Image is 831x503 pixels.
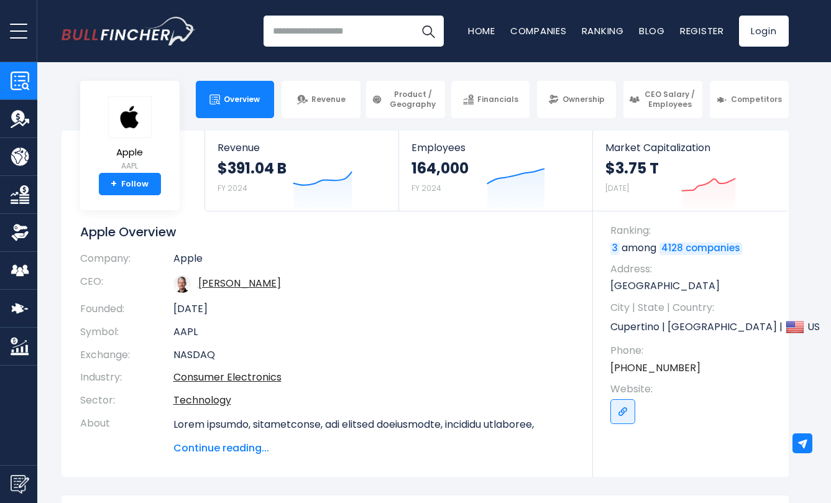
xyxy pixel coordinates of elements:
a: Ownership [537,81,616,118]
th: Exchange: [80,344,173,367]
a: 3 [610,242,620,255]
a: Home [468,24,495,37]
th: Sector: [80,389,173,412]
a: Companies [510,24,567,37]
span: Address: [610,262,776,276]
a: Revenue [282,81,360,118]
small: AAPL [108,160,152,172]
a: Financials [451,81,530,118]
small: [DATE] [605,183,629,193]
span: Ownership [562,95,605,104]
span: Ranking: [610,224,776,238]
a: Ranking [582,24,624,37]
a: Apple AAPL [108,96,152,173]
a: CEO Salary / Employees [623,81,702,118]
a: ceo [198,276,281,290]
strong: $3.75 T [605,159,659,178]
a: Go to link [610,399,635,424]
th: Industry: [80,366,173,389]
a: Revenue $391.04 B FY 2024 [205,131,398,211]
strong: + [111,178,117,190]
a: Competitors [710,81,789,118]
td: Apple [173,252,574,270]
img: Bullfincher logo [62,17,196,45]
span: Apple [108,147,152,158]
small: FY 2024 [218,183,247,193]
a: Blog [639,24,665,37]
img: tim-cook.jpg [173,275,191,293]
th: Symbol: [80,321,173,344]
p: [GEOGRAPHIC_DATA] [610,279,776,293]
th: Founded: [80,298,173,321]
span: Revenue [218,142,386,154]
span: Financials [477,95,518,104]
th: CEO: [80,270,173,298]
span: Market Capitalization [605,142,774,154]
button: Search [413,16,444,47]
a: 4128 companies [659,242,742,255]
h1: Apple Overview [80,224,574,240]
th: Company: [80,252,173,270]
span: Phone: [610,344,776,358]
a: Go to homepage [62,17,195,45]
p: Cupertino | [GEOGRAPHIC_DATA] | US [610,318,776,336]
a: +Follow [99,173,161,195]
a: Product / Geography [366,81,445,118]
span: City | State | Country: [610,301,776,315]
span: Continue reading... [173,441,574,456]
span: Overview [224,95,260,104]
span: Revenue [311,95,346,104]
a: Market Capitalization $3.75 T [DATE] [593,131,787,211]
a: Employees 164,000 FY 2024 [399,131,592,211]
td: AAPL [173,321,574,344]
p: among [610,241,776,255]
strong: 164,000 [411,159,469,178]
a: Consumer Electronics [173,370,282,384]
a: [PHONE_NUMBER] [610,361,700,375]
span: Product / Geography [386,90,439,109]
td: NASDAQ [173,344,574,367]
th: About [80,412,173,456]
td: [DATE] [173,298,574,321]
strong: $391.04 B [218,159,287,178]
span: CEO Salary / Employees [643,90,697,109]
a: Login [739,16,789,47]
a: Technology [173,393,231,407]
span: Employees [411,142,580,154]
span: Competitors [731,95,782,104]
a: Overview [196,81,275,118]
img: Ownership [11,223,29,242]
small: FY 2024 [411,183,441,193]
span: Website: [610,382,776,396]
a: Register [680,24,724,37]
